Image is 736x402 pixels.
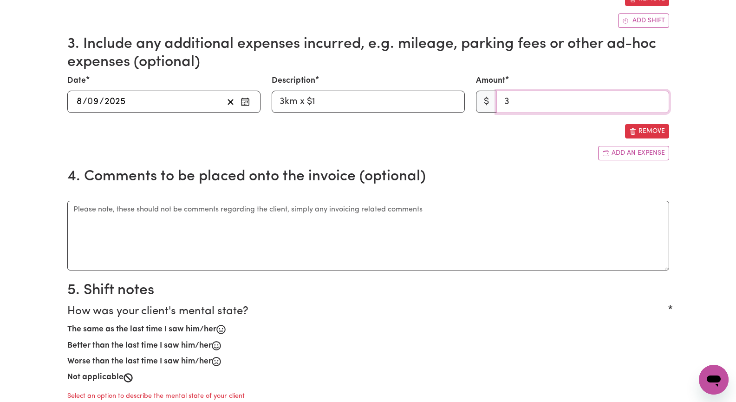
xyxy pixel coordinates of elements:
button: Clear date [223,95,238,109]
label: Worse than the last time I saw him/her [67,356,212,368]
h2: 3. Include any additional expenses incurred, e.g. mileage, parking fees or other ad-hoc expenses ... [67,35,669,71]
label: Not applicable [67,371,124,383]
label: The same as the last time I saw him/her [67,323,216,336]
button: Remove this expense [625,124,669,138]
span: 0 [87,97,93,106]
label: Date [67,75,86,87]
p: Select an option to describe the mental state of your client [67,391,245,402]
input: -- [88,95,99,109]
span: / [99,97,104,107]
input: 3km x $1 [272,91,465,113]
input: ---- [104,95,126,109]
h2: 5. Shift notes [67,282,669,299]
button: Enter the date of expense [238,95,253,109]
label: Better than the last time I saw him/her [67,340,212,352]
label: Description [272,75,315,87]
button: Add another expense [598,146,669,160]
span: / [83,97,87,107]
input: -- [76,95,83,109]
button: Add another shift [618,13,669,28]
legend: How was your client's mental state? [67,303,669,320]
iframe: Button to launch messaging window [699,365,729,395]
span: $ [476,91,497,113]
label: Amount [476,75,505,87]
h2: 4. Comments to be placed onto the invoice (optional) [67,168,669,185]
